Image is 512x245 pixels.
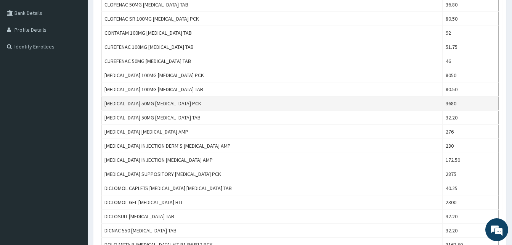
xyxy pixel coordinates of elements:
[14,38,31,57] img: d_794563401_company_1708531726252_794563401
[101,181,443,195] td: DICLOMOL CAPLETS [MEDICAL_DATA] [MEDICAL_DATA] TAB
[101,167,443,181] td: [MEDICAL_DATA] SUPPOSITORY [MEDICAL_DATA] PCK
[125,4,143,22] div: Minimize live chat window
[443,181,499,195] td: 40.25
[101,224,443,238] td: DICNAC 550 [MEDICAL_DATA] TAB
[443,139,499,153] td: 230
[4,164,145,190] textarea: Type your message and hit 'Enter'
[101,82,443,97] td: [MEDICAL_DATA] 100MG [MEDICAL_DATA] TAB
[443,224,499,238] td: 32.20
[443,125,499,139] td: 276
[443,153,499,167] td: 172.50
[443,210,499,224] td: 32.20
[101,195,443,210] td: DICLOMOL GEL [MEDICAL_DATA] BTL
[44,74,105,151] span: We're online!
[40,43,128,53] div: Chat with us now
[443,54,499,68] td: 46
[101,153,443,167] td: [MEDICAL_DATA] INJECTION [MEDICAL_DATA] AMP
[101,139,443,153] td: [MEDICAL_DATA] INJECTION DERM'S [MEDICAL_DATA] AMP
[443,111,499,125] td: 32.20
[443,97,499,111] td: 3680
[443,12,499,26] td: 80.50
[443,68,499,82] td: 8050
[443,195,499,210] td: 2300
[443,40,499,54] td: 51.75
[443,26,499,40] td: 92
[101,210,443,224] td: DICLOSUIT [MEDICAL_DATA] TAB
[101,125,443,139] td: [MEDICAL_DATA] [MEDICAL_DATA] AMP
[101,26,443,40] td: CONTAFAM 100MG [MEDICAL_DATA] TAB
[101,111,443,125] td: [MEDICAL_DATA] 50MG [MEDICAL_DATA] TAB
[101,54,443,68] td: CUREFENAC 50MG [MEDICAL_DATA] TAB
[101,12,443,26] td: CLOFENAC SR 100MG [MEDICAL_DATA] PCK
[101,97,443,111] td: [MEDICAL_DATA] 50MG [MEDICAL_DATA] PCK
[443,82,499,97] td: 80.50
[443,167,499,181] td: 2875
[101,40,443,54] td: CUREFENAC 100MG [MEDICAL_DATA] TAB
[101,68,443,82] td: [MEDICAL_DATA] 100MG [MEDICAL_DATA] PCK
